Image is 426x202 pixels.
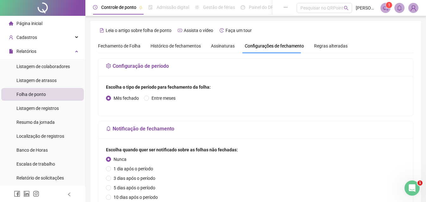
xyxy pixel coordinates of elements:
span: youtube [178,28,182,33]
span: history [219,28,224,33]
iframe: Intercom live chat [404,180,420,196]
span: home [9,21,13,26]
span: 1 [417,180,423,186]
sup: 1 [386,2,392,8]
span: instagram [33,191,39,197]
span: user-add [9,35,13,40]
span: bell [106,126,111,131]
span: Banco de Horas [16,148,48,153]
span: setting [106,63,111,68]
span: notification [383,5,388,11]
span: file [9,49,13,54]
span: 5 dias após o período [111,184,158,191]
span: Folha de ponto [16,92,46,97]
span: ellipsis [283,5,288,9]
span: Nunca [111,156,129,163]
span: Página inicial [16,21,42,26]
span: Relatórios [16,49,36,54]
span: Escalas de trabalho [16,161,55,167]
span: Admissão digital [157,5,189,10]
span: Controle de ponto [101,5,136,10]
span: 1 [388,3,390,7]
span: Mês fechado [111,95,141,102]
span: Assista o vídeo [184,28,213,33]
span: [PERSON_NAME] [356,4,377,11]
span: sun [195,5,199,9]
span: Configurações de fechamento [245,44,304,48]
img: 2562 [409,3,418,13]
h5: Notificação de fechamento [106,125,405,133]
span: Regras alteradas [314,44,348,48]
span: Listagem de atrasos [16,78,57,83]
span: left [67,192,71,197]
span: Listagem de colaboradores [16,64,70,69]
span: Localização de registros [16,134,64,139]
span: dashboard [241,5,245,9]
span: 1 dia após o período [111,165,156,172]
span: Resumo da jornada [16,120,55,125]
span: file-done [148,5,153,9]
span: search [344,6,349,10]
h5: Configuração de período [106,62,405,70]
span: Assinaturas [211,44,235,48]
span: pushpin [139,6,143,9]
span: Listagem de registros [16,106,59,111]
span: Entre meses [149,95,178,102]
strong: Escolha o tipo de período para fechamento da folha: [106,85,211,90]
span: linkedin [23,191,30,197]
span: 10 dias após o período [111,194,160,201]
span: Histórico de fechamentos [151,43,201,48]
span: Leia o artigo sobre folha de ponto [106,28,171,33]
span: Cadastros [16,35,37,40]
span: Relatório de solicitações [16,175,64,180]
span: Painel do DP [249,5,274,10]
span: bell [397,5,402,11]
span: Fechamento de Folha [98,43,140,48]
span: 3 dias após o período [111,175,158,182]
span: file-text [100,28,104,33]
span: Faça um tour [225,28,252,33]
span: clock-circle [93,5,97,9]
span: facebook [14,191,20,197]
span: Gestão de férias [203,5,235,10]
strong: Escolha quando quer ser notificado sobre as folhas não fechadas: [106,147,238,152]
